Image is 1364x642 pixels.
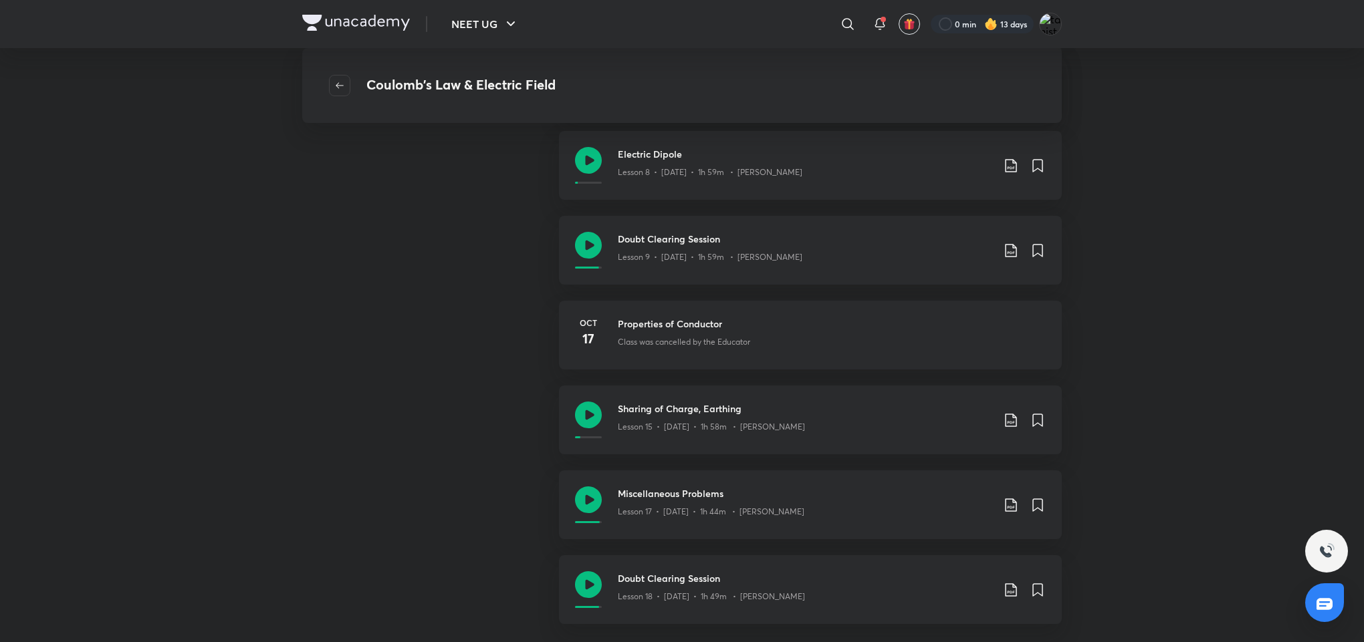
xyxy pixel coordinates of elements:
p: Lesson 15 • [DATE] • 1h 58m • [PERSON_NAME] [618,421,805,433]
a: Doubt Clearing SessionLesson 9 • [DATE] • 1h 59m • [PERSON_NAME] [559,216,1062,301]
p: Lesson 17 • [DATE] • 1h 44m • [PERSON_NAME] [618,506,804,518]
p: Lesson 8 • [DATE] • 1h 59m • [PERSON_NAME] [618,166,802,178]
h3: Doubt Clearing Session [618,232,992,246]
h3: Sharing of Charge, Earthing [618,402,992,416]
img: streak [984,17,998,31]
button: NEET UG [443,11,527,37]
a: Sharing of Charge, EarthingLesson 15 • [DATE] • 1h 58m • [PERSON_NAME] [559,385,1062,470]
a: Miscellaneous ProblemsLesson 17 • [DATE] • 1h 44m • [PERSON_NAME] [559,470,1062,555]
button: avatar [899,13,920,35]
h3: Miscellaneous Problems [618,486,992,500]
img: ttu [1319,543,1335,559]
h4: Coulomb's Law & Electric Field [366,75,556,96]
p: Lesson 9 • [DATE] • 1h 59m • [PERSON_NAME] [618,251,802,263]
a: Oct17Properties of ConductorClass was cancelled by the Educator [559,301,1062,385]
p: Class was cancelled by the Educator [618,336,750,348]
img: avatar [903,18,915,30]
h3: Electric Dipole [618,147,992,161]
h3: Properties of Conductor [618,317,1046,331]
h3: Doubt Clearing Session [618,571,992,585]
h4: 17 [575,329,602,349]
a: Doubt Clearing SessionLesson 18 • [DATE] • 1h 49m • [PERSON_NAME] [559,555,1062,640]
img: tanistha Dey [1039,13,1062,35]
a: Company Logo [302,15,410,34]
h6: Oct [575,317,602,329]
a: Electric DipoleLesson 8 • [DATE] • 1h 59m • [PERSON_NAME] [559,131,1062,216]
p: Lesson 18 • [DATE] • 1h 49m • [PERSON_NAME] [618,591,805,603]
img: Company Logo [302,15,410,31]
